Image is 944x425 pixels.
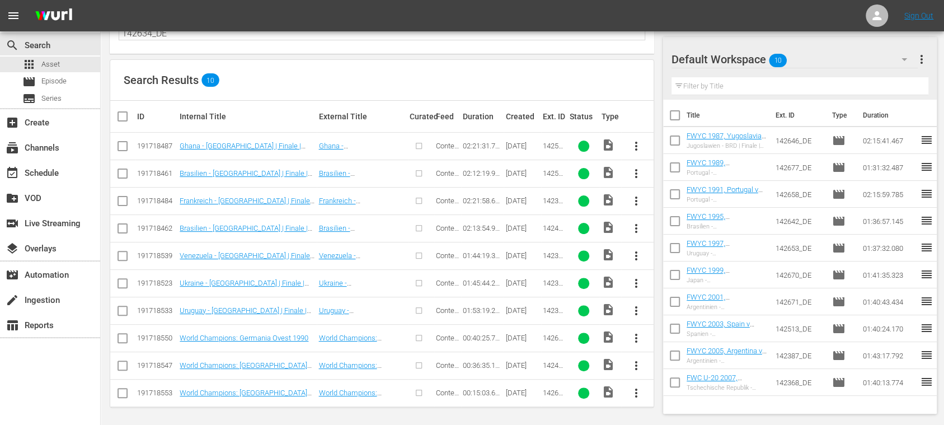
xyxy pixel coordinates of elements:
[436,389,459,405] span: Content
[410,112,433,121] div: Curated
[602,221,615,234] span: Video
[463,279,502,287] div: 01:45:44.238
[771,342,828,369] td: 142387_DE
[771,208,828,235] td: 142642_DE
[436,361,459,378] span: Content
[436,224,459,241] span: Content
[505,224,539,232] div: [DATE]
[543,306,563,323] span: 142393_DE
[623,380,650,407] button: more_vert
[858,369,920,396] td: 01:40:13.774
[543,197,563,213] span: 142388_DE
[687,266,759,300] a: FWYC 1999, [GEOGRAPHIC_DATA] v [GEOGRAPHIC_DATA], Final - FMR (DE)
[602,193,615,207] span: Video
[137,224,176,232] div: 191718462
[436,306,459,323] span: Content
[920,348,933,362] span: reorder
[687,373,759,407] a: FWC U-20 2007, [GEOGRAPHIC_DATA] v [GEOGRAPHIC_DATA], Final - FMR (DE)
[832,188,846,201] span: Episode
[687,223,767,230] div: Brasilien - [GEOGRAPHIC_DATA] | Finale | FIFA Junioren-Weltmeisterschaft Katar 1995™ | Spiel in v...
[687,132,767,157] a: FWYC 1987, Yugoslavia v [GEOGRAPHIC_DATA] FR, Final - FMR (DE)
[137,169,176,178] div: 191718461
[687,212,759,246] a: FWYC 1995, [GEOGRAPHIC_DATA] v [GEOGRAPHIC_DATA], Final - FMR (DE)
[687,142,767,150] div: Jugoslawien - BRD | Finale | FIFA Junioren-Weltmeisterschaft Chile 1987™ | Spiel in voller Länge
[463,251,502,260] div: 01:44:19.386
[832,376,846,389] span: Episode
[505,334,539,342] div: [DATE]
[832,349,846,362] span: Episode
[180,112,315,121] div: Internal Title
[137,251,176,260] div: 191718539
[771,369,828,396] td: 142368_DE
[904,11,933,20] a: Sign Out
[543,389,563,405] span: 142634_DE
[687,347,767,372] a: FWYC 2005, Argentina v [GEOGRAPHIC_DATA], Final - FMR (DE)
[771,235,828,261] td: 142653_DE
[27,3,81,29] img: ans4CAIJ8jUAAAAAAAAAAAAAAAAAAAAAAAAgQb4GAAAAAAAAAAAAAAAAAAAAAAAAJMjXAAAAAAAAAAAAAAAAAAAAAAAAgAT5G...
[623,242,650,269] button: more_vert
[436,112,459,121] div: Feed
[7,9,20,22] span: menu
[769,49,787,72] span: 10
[687,196,767,203] div: Portugal - [GEOGRAPHIC_DATA] | Finale | FIFA Junioren-Weltmeisterschaft Portugal 1991™ | Spiel in...
[6,39,19,52] span: Search
[505,279,539,287] div: [DATE]
[180,361,312,378] a: World Champions: [GEOGRAPHIC_DATA] 2014
[41,93,62,104] span: Series
[6,166,19,180] span: Schedule
[771,261,828,288] td: 142670_DE
[463,197,502,205] div: 02:21:58.610
[137,279,176,287] div: 191718523
[6,116,19,129] span: Create
[318,251,389,310] a: Venezuela - [GEOGRAPHIC_DATA] | Finale | FIFA U-20-Weltmeisterschaft [GEOGRAPHIC_DATA] 2017™ | Sp...
[463,334,502,342] div: 00:40:25.723
[920,214,933,227] span: reorder
[920,295,933,308] span: reorder
[856,100,923,131] th: Duration
[769,100,825,131] th: Ext. ID
[832,214,846,228] span: Episode
[570,112,598,121] div: Status
[463,142,502,150] div: 02:21:31.733
[630,331,643,345] span: more_vert
[671,44,918,75] div: Default Workspace
[602,248,615,261] span: Video
[505,112,539,121] div: Created
[920,268,933,281] span: reorder
[623,215,650,242] button: more_vert
[41,59,60,70] span: Asset
[858,154,920,181] td: 01:31:32.487
[318,361,403,378] a: World Champions: [GEOGRAPHIC_DATA] 2014
[858,235,920,261] td: 01:37:32.080
[687,158,759,192] a: FWYC 1989, [GEOGRAPHIC_DATA] v [GEOGRAPHIC_DATA], Final - FMR (DE)
[505,142,539,150] div: [DATE]
[623,297,650,324] button: more_vert
[687,330,767,338] div: Spanien - [GEOGRAPHIC_DATA] | Finale | FIFA Junioren-Weltmeisterschaft Vereinigte Arabische Emira...
[920,321,933,335] span: reorder
[602,358,615,371] span: Video
[771,154,828,181] td: 142677_DE
[6,141,19,155] span: Channels
[180,169,312,194] a: Brasilien - [GEOGRAPHIC_DATA] | Finale | FIFA U-20-Weltmeisterschaft Kolumbien 2011™ | Spiel in v...
[858,181,920,208] td: 02:15:59.785
[687,250,767,257] div: Uruguay - [GEOGRAPHIC_DATA] | Finale | FIFA Junioren-Weltmeisterschaft [GEOGRAPHIC_DATA] 1997™ | ...
[915,46,928,73] button: more_vert
[602,166,615,179] span: Video
[543,334,563,351] span: 142628_DE
[137,389,176,397] div: 191718553
[505,251,539,260] div: [DATE]
[124,73,199,87] span: Search Results
[602,275,615,289] span: Video
[771,315,828,342] td: 142513_DE
[858,208,920,235] td: 01:36:57.145
[630,359,643,372] span: more_vert
[630,277,643,290] span: more_vert
[180,142,306,175] a: Ghana - [GEOGRAPHIC_DATA] | Finale | FIFA U-20-Weltmeisterschaft [GEOGRAPHIC_DATA] 2009™ | Spiel ...
[687,357,767,365] div: Argentinien - [GEOGRAPHIC_DATA] | Finale | FIFA Junioren-Weltmeisterschaft Niederlande 2005™ | Sp...
[436,197,459,213] span: Content
[180,251,314,285] a: Venezuela - [GEOGRAPHIC_DATA] | Finale | FIFA U-20-Weltmeisterschaft [GEOGRAPHIC_DATA] 2017™ | Sp...
[771,288,828,315] td: 142671_DE
[687,303,767,311] div: Argentinien - [GEOGRAPHIC_DATA] | Finale | FIFA Junioren-Weltmeisterschaft Argentinien 2001™ | Sp...
[137,306,176,315] div: 191718533
[623,352,650,379] button: more_vert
